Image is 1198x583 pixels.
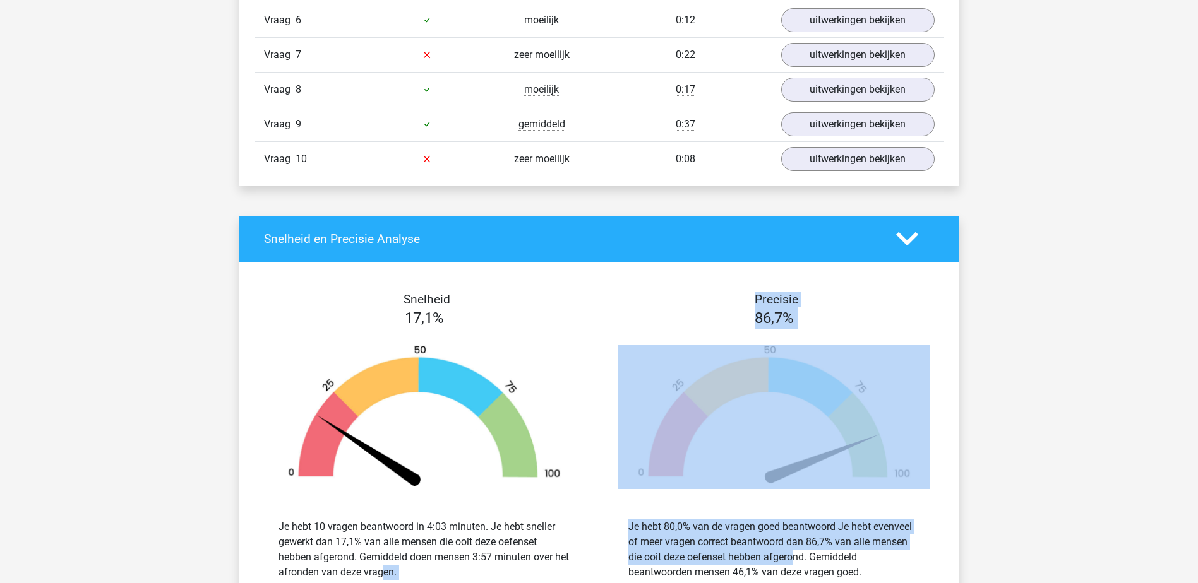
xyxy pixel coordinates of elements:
[296,153,307,165] span: 10
[264,292,590,307] h4: Snelheid
[781,8,935,32] a: uitwerkingen bekijken
[296,83,301,95] span: 8
[755,309,794,327] span: 86,7%
[405,309,444,327] span: 17,1%
[524,83,559,96] span: moeilijk
[614,292,940,307] h4: Precisie
[781,147,935,171] a: uitwerkingen bekijken
[268,344,580,489] img: 17.26cf2381989f.png
[781,112,935,136] a: uitwerkingen bekijken
[781,43,935,67] a: uitwerkingen bekijken
[518,118,565,131] span: gemiddeld
[264,13,296,28] span: Vraag
[676,83,695,96] span: 0:17
[618,344,930,489] img: 87.ad340e3c98c4.png
[676,49,695,61] span: 0:22
[264,232,877,246] h4: Snelheid en Precisie Analyse
[264,117,296,132] span: Vraag
[524,14,559,26] span: moeilijk
[279,519,570,580] div: Je hebt 10 vragen beantwoord in 4:03 minuten. Je hebt sneller gewerkt dan 17,1% van alle mensen d...
[264,82,296,97] span: Vraag
[264,151,296,167] span: Vraag
[628,519,920,580] div: Je hebt 80,0% van de vragen goed beantwoord Je hebt evenveel of meer vragen correct beantwoord da...
[676,118,695,131] span: 0:37
[514,49,570,61] span: zeer moeilijk
[296,118,301,130] span: 9
[781,78,935,102] a: uitwerkingen bekijken
[676,153,695,165] span: 0:08
[264,47,296,62] span: Vraag
[676,14,695,26] span: 0:12
[296,14,301,26] span: 6
[514,153,570,165] span: zeer moeilijk
[296,49,301,61] span: 7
